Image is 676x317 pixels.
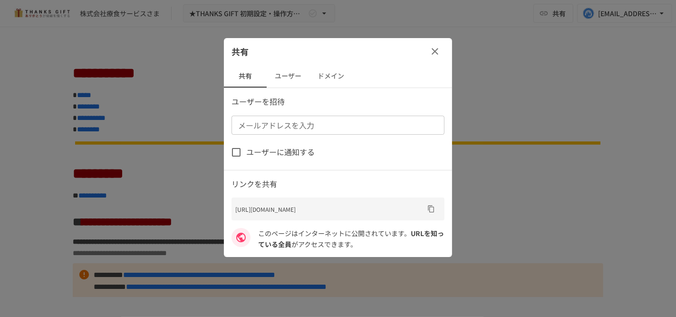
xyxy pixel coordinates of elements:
[258,228,444,249] p: このページはインターネットに公開されています。 がアクセスできます。
[267,65,309,88] button: ユーザー
[246,146,315,158] span: ユーザーに通知する
[309,65,352,88] button: ドメイン
[224,38,452,65] div: 共有
[232,96,444,108] p: ユーザーを招待
[232,178,444,190] p: リンクを共有
[224,65,267,88] button: 共有
[424,201,439,217] button: URLをコピー
[258,228,444,248] span: URLを知っている全員
[235,205,424,214] p: [URL][DOMAIN_NAME]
